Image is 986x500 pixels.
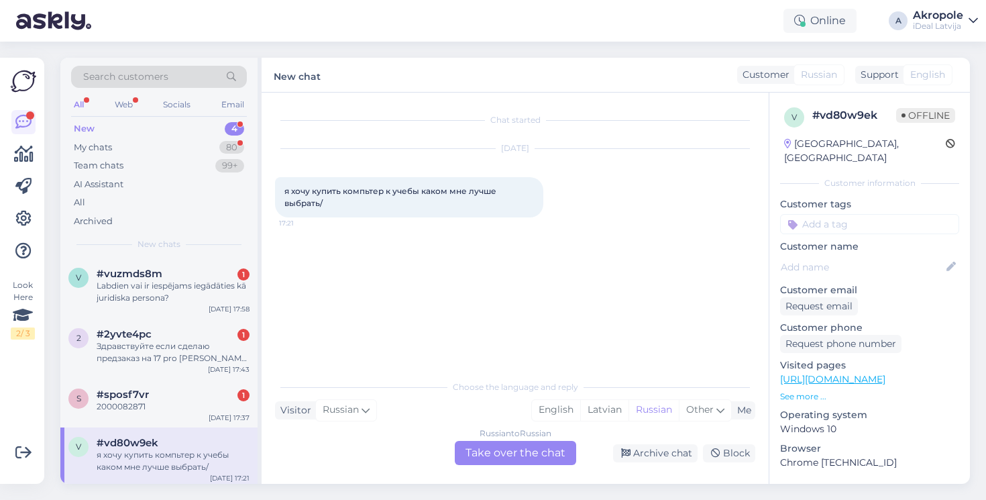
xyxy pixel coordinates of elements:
div: Archive chat [613,444,698,462]
div: 1 [237,268,250,281]
div: Request email [780,297,858,315]
span: s [76,393,81,403]
div: [DATE] 17:21 [210,473,250,483]
div: Archived [74,215,113,228]
div: All [71,96,87,113]
div: Me [732,403,751,417]
div: Extra [780,483,959,495]
div: Look Here [11,279,35,340]
span: Russian [323,403,359,417]
span: Russian [801,68,837,82]
a: AkropoleiDeal Latvija [913,10,978,32]
div: Customer information [780,177,959,189]
div: Online [783,9,857,33]
div: English [532,400,580,420]
span: v [791,112,797,122]
div: A [889,11,908,30]
div: Customer [737,68,789,82]
p: Customer email [780,283,959,297]
div: Email [219,96,247,113]
span: #2yvte4pc [97,328,152,340]
span: 17:21 [279,218,329,228]
div: 80 [219,141,244,154]
div: [DATE] [275,142,755,154]
span: #vuzmds8m [97,268,162,280]
span: v [76,442,81,452]
div: Chat started [275,114,755,126]
div: My chats [74,141,112,154]
div: [DATE] 17:58 [209,304,250,314]
div: Request phone number [780,335,901,353]
div: Socials [160,96,193,113]
div: [GEOGRAPHIC_DATA], [GEOGRAPHIC_DATA] [784,137,946,165]
span: #vd80w9ek [97,437,158,449]
p: Customer tags [780,197,959,211]
span: #sposf7vr [97,389,149,401]
div: Visitor [275,403,311,417]
div: All [74,196,85,209]
p: Customer phone [780,321,959,335]
div: Support [855,68,899,82]
div: AI Assistant [74,178,123,191]
div: 1 [237,329,250,341]
span: я хочу купить компьтер к учебы каком мне лучше выбрать/ [284,186,498,208]
div: Russian [628,400,679,420]
div: Choose the language and reply [275,381,755,393]
div: Team chats [74,159,123,172]
div: Web [112,96,135,113]
img: Askly Logo [11,68,36,94]
p: Windows 10 [780,422,959,436]
a: [URL][DOMAIN_NAME] [780,373,885,385]
div: [DATE] 17:43 [208,364,250,374]
div: # vd80w9ek [812,107,896,123]
div: 2 / 3 [11,328,35,340]
input: Add a tag [780,214,959,234]
p: Visited pages [780,358,959,372]
div: 2000082871 [97,401,250,413]
p: Customer name [780,240,959,254]
p: Chrome [TECHNICAL_ID] [780,456,959,470]
div: iDeal Latvija [913,21,963,32]
div: 1 [237,389,250,401]
span: Offline [896,108,955,123]
div: Russian to Russian [480,428,551,440]
div: 99+ [215,159,244,172]
span: Other [686,403,714,415]
span: v [76,272,81,283]
span: New chats [138,238,180,250]
div: Block [703,444,755,462]
div: Здравствуйте если сделаю предзаказ на 17 pro [PERSON_NAME] iPhone как долго ждать его? [97,340,250,364]
div: Latvian [580,400,628,420]
div: 4 [225,122,244,136]
p: Operating system [780,408,959,422]
div: Akropole [913,10,963,21]
p: See more ... [780,391,959,403]
div: Labdien vai ir iespējams iegādāties kā juridiska persona? [97,280,250,304]
div: Take over the chat [455,441,576,465]
div: New [74,122,95,136]
span: Search customers [83,70,168,84]
label: New chat [274,66,321,84]
span: 2 [76,333,81,343]
div: [DATE] 17:37 [209,413,250,423]
span: English [910,68,945,82]
div: я хочу купить компьтер к учебы каком мне лучше выбрать/ [97,449,250,473]
input: Add name [781,260,944,274]
p: Browser [780,442,959,456]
